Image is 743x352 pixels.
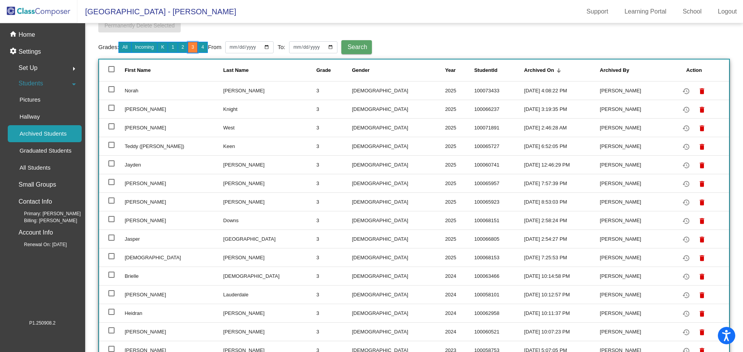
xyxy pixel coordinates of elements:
[681,309,691,318] mat-icon: restore
[697,216,707,226] mat-icon: delete
[19,129,67,138] p: Archived Students
[352,192,445,211] td: [DEMOGRAPHIC_DATA]
[600,81,668,100] td: [PERSON_NAME]
[316,322,352,341] td: 3
[681,235,691,244] mat-icon: restore
[19,30,35,39] p: Home
[474,66,524,74] div: StudentId
[125,304,223,322] td: Heidran
[524,137,600,155] td: [DATE] 6:52:05 PM
[208,43,221,52] a: From
[125,100,223,118] td: [PERSON_NAME]
[524,155,600,174] td: [DATE] 12:46:29 PM
[223,81,317,100] td: [PERSON_NAME]
[474,248,524,267] td: 100068153
[125,267,223,285] td: Brielle
[600,100,668,118] td: [PERSON_NAME]
[131,42,158,53] button: Incoming
[19,47,41,56] p: Settings
[19,227,53,238] p: Account Info
[125,118,223,137] td: [PERSON_NAME]
[125,248,223,267] td: [DEMOGRAPHIC_DATA]
[524,81,600,100] td: [DATE] 4:08:22 PM
[600,211,668,230] td: [PERSON_NAME]
[19,179,56,190] p: Small Groups
[697,179,707,189] mat-icon: delete
[445,211,474,230] td: 2025
[316,267,352,285] td: 3
[125,322,223,341] td: [PERSON_NAME]
[445,267,474,285] td: 2024
[223,137,317,155] td: Keen
[12,241,67,248] span: Renewal On: [DATE]
[223,192,317,211] td: [PERSON_NAME]
[712,5,743,18] a: Logout
[600,66,668,74] div: Archived By
[125,230,223,248] td: Jasper
[316,81,352,100] td: 3
[474,230,524,248] td: 100066805
[188,42,198,53] button: 3
[524,285,600,304] td: [DATE] 10:12:57 PM
[19,196,52,207] p: Contact Info
[524,211,600,230] td: [DATE] 2:58:24 PM
[125,66,151,74] div: First Name
[676,5,708,18] a: School
[600,118,668,137] td: [PERSON_NAME]
[681,124,691,133] mat-icon: restore
[445,100,474,118] td: 2025
[277,43,285,52] a: To:
[104,22,175,29] span: Permanently Delete Selected
[600,285,668,304] td: [PERSON_NAME]
[474,267,524,285] td: 100063466
[618,5,673,18] a: Learning Portal
[352,230,445,248] td: [DEMOGRAPHIC_DATA]
[352,174,445,192] td: [DEMOGRAPHIC_DATA]
[524,230,600,248] td: [DATE] 2:54:27 PM
[697,87,707,96] mat-icon: delete
[474,137,524,155] td: 100065727
[681,161,691,170] mat-icon: restore
[697,124,707,133] mat-icon: delete
[352,81,445,100] td: [DEMOGRAPHIC_DATA]
[524,322,600,341] td: [DATE] 10:07:23 PM
[524,174,600,192] td: [DATE] 7:57:39 PM
[352,211,445,230] td: [DEMOGRAPHIC_DATA]
[125,285,223,304] td: [PERSON_NAME]
[681,179,691,189] mat-icon: restore
[125,81,223,100] td: Norah
[524,66,600,74] div: Archived On
[316,155,352,174] td: 3
[445,66,455,74] div: Year
[12,210,81,217] span: Primary: [PERSON_NAME]
[474,155,524,174] td: 100060741
[474,66,497,74] div: StudentId
[197,42,208,53] button: 4
[168,42,178,53] button: 1
[352,267,445,285] td: [DEMOGRAPHIC_DATA]
[474,285,524,304] td: 100058101
[352,285,445,304] td: [DEMOGRAPHIC_DATA]
[316,248,352,267] td: 3
[352,155,445,174] td: [DEMOGRAPHIC_DATA]
[223,66,317,74] div: Last Name
[12,217,77,224] span: Billing: [PERSON_NAME]
[69,64,79,73] mat-icon: arrow_right
[352,66,370,74] div: Gender
[681,272,691,281] mat-icon: restore
[223,248,317,267] td: [PERSON_NAME]
[474,322,524,341] td: 100060521
[474,100,524,118] td: 100066237
[316,304,352,322] td: 3
[697,105,707,114] mat-icon: delete
[697,161,707,170] mat-icon: delete
[600,248,668,267] td: [PERSON_NAME]
[445,192,474,211] td: 2025
[19,63,38,73] span: Set Up
[316,118,352,137] td: 3
[600,155,668,174] td: [PERSON_NAME]
[445,66,474,74] div: Year
[600,174,668,192] td: [PERSON_NAME]
[352,100,445,118] td: [DEMOGRAPHIC_DATA]
[223,230,317,248] td: [GEOGRAPHIC_DATA]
